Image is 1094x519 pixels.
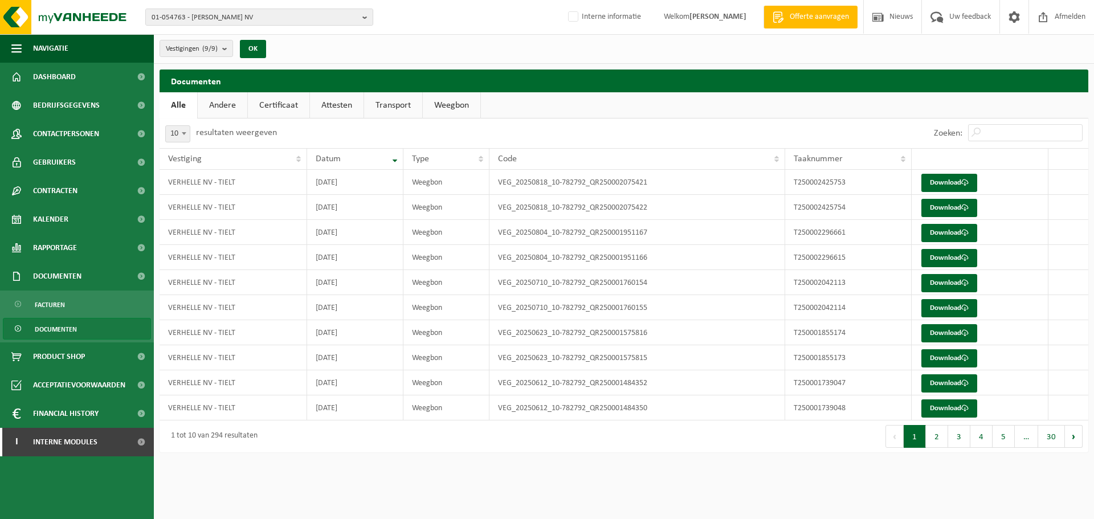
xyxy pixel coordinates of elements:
[307,245,403,270] td: [DATE]
[3,293,151,315] a: Facturen
[785,320,912,345] td: T250001855174
[152,9,358,26] span: 01-054763 - [PERSON_NAME] NV
[33,63,76,91] span: Dashboard
[403,295,489,320] td: Weegbon
[785,220,912,245] td: T250002296661
[33,399,99,428] span: Financial History
[785,170,912,195] td: T250002425753
[33,428,97,456] span: Interne modules
[785,195,912,220] td: T250002425754
[926,425,948,448] button: 2
[33,234,77,262] span: Rapportage
[165,426,258,447] div: 1 tot 10 van 294 resultaten
[489,170,785,195] td: VEG_20250818_10-782792_QR250002075421
[785,395,912,420] td: T250001739048
[33,91,100,120] span: Bedrijfsgegevens
[307,320,403,345] td: [DATE]
[498,154,517,164] span: Code
[33,371,125,399] span: Acceptatievoorwaarden
[785,370,912,395] td: T250001739047
[307,170,403,195] td: [DATE]
[489,295,785,320] td: VEG_20250710_10-782792_QR250001760155
[948,425,970,448] button: 3
[166,126,190,142] span: 10
[403,195,489,220] td: Weegbon
[160,220,307,245] td: VERHELLE NV - TIELT
[307,395,403,420] td: [DATE]
[970,425,993,448] button: 4
[307,195,403,220] td: [DATE]
[160,320,307,345] td: VERHELLE NV - TIELT
[3,318,151,340] a: Documenten
[1065,425,1083,448] button: Next
[202,45,218,52] count: (9/9)
[764,6,858,28] a: Offerte aanvragen
[785,270,912,295] td: T250002042113
[403,270,489,295] td: Weegbon
[921,299,977,317] a: Download
[921,274,977,292] a: Download
[307,295,403,320] td: [DATE]
[364,92,422,118] a: Transport
[921,224,977,242] a: Download
[403,395,489,420] td: Weegbon
[33,120,99,148] span: Contactpersonen
[885,425,904,448] button: Previous
[160,295,307,320] td: VERHELLE NV - TIELT
[166,40,218,58] span: Vestigingen
[160,395,307,420] td: VERHELLE NV - TIELT
[489,320,785,345] td: VEG_20250623_10-782792_QR250001575816
[160,170,307,195] td: VERHELLE NV - TIELT
[160,195,307,220] td: VERHELLE NV - TIELT
[403,220,489,245] td: Weegbon
[403,345,489,370] td: Weegbon
[160,70,1088,92] h2: Documenten
[921,349,977,367] a: Download
[160,270,307,295] td: VERHELLE NV - TIELT
[921,249,977,267] a: Download
[921,399,977,418] a: Download
[794,154,843,164] span: Taaknummer
[11,428,22,456] span: I
[240,40,266,58] button: OK
[160,40,233,57] button: Vestigingen(9/9)
[934,129,962,138] label: Zoeken:
[307,370,403,395] td: [DATE]
[785,345,912,370] td: T250001855173
[489,345,785,370] td: VEG_20250623_10-782792_QR250001575815
[489,220,785,245] td: VEG_20250804_10-782792_QR250001951167
[785,295,912,320] td: T250002042114
[489,270,785,295] td: VEG_20250710_10-782792_QR250001760154
[160,345,307,370] td: VERHELLE NV - TIELT
[145,9,373,26] button: 01-054763 - [PERSON_NAME] NV
[921,174,977,192] a: Download
[160,92,197,118] a: Alle
[160,370,307,395] td: VERHELLE NV - TIELT
[566,9,641,26] label: Interne informatie
[689,13,746,21] strong: [PERSON_NAME]
[33,205,68,234] span: Kalender
[904,425,926,448] button: 1
[168,154,202,164] span: Vestiging
[35,294,65,316] span: Facturen
[787,11,852,23] span: Offerte aanvragen
[33,262,81,291] span: Documenten
[33,148,76,177] span: Gebruikers
[248,92,309,118] a: Certificaat
[160,245,307,270] td: VERHELLE NV - TIELT
[1038,425,1065,448] button: 30
[307,220,403,245] td: [DATE]
[423,92,480,118] a: Weegbon
[35,318,77,340] span: Documenten
[921,324,977,342] a: Download
[993,425,1015,448] button: 5
[307,270,403,295] td: [DATE]
[489,245,785,270] td: VEG_20250804_10-782792_QR250001951166
[1015,425,1038,448] span: …
[403,245,489,270] td: Weegbon
[403,320,489,345] td: Weegbon
[33,177,77,205] span: Contracten
[196,128,277,137] label: resultaten weergeven
[33,34,68,63] span: Navigatie
[33,342,85,371] span: Product Shop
